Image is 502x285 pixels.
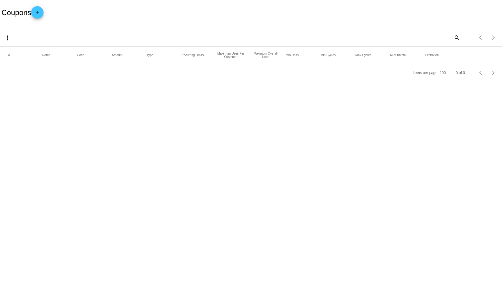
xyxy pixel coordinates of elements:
button: Change sorting for MinCycles [321,53,336,57]
button: Change sorting for RecurringLimits [181,53,204,57]
button: Change sorting for Id [7,53,10,57]
button: Change sorting for Code [77,53,85,57]
div: 100 [440,71,446,75]
button: Change sorting for CustomerConversionLimits [216,52,246,59]
button: Change sorting for MinSubtotal [390,53,407,57]
div: Items per page: [413,71,438,75]
mat-icon: more_vert [4,34,11,42]
mat-icon: add [34,10,41,18]
button: Previous page [475,67,487,79]
button: Change sorting for Name [42,53,51,57]
button: Change sorting for MinUnits [286,53,299,57]
button: Next page [487,31,500,44]
button: Previous page [475,31,487,44]
button: Change sorting for MaxCycles [355,53,371,57]
mat-icon: search [453,33,460,42]
div: 0 of 0 [456,71,465,75]
button: Change sorting for SiteConversionLimits [251,52,280,59]
button: Next page [487,67,500,79]
h2: Coupons [2,6,44,19]
button: Change sorting for DiscountType [147,53,153,57]
button: Change sorting for ExpirationDate [425,53,438,57]
button: Change sorting for Amount [112,53,122,57]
